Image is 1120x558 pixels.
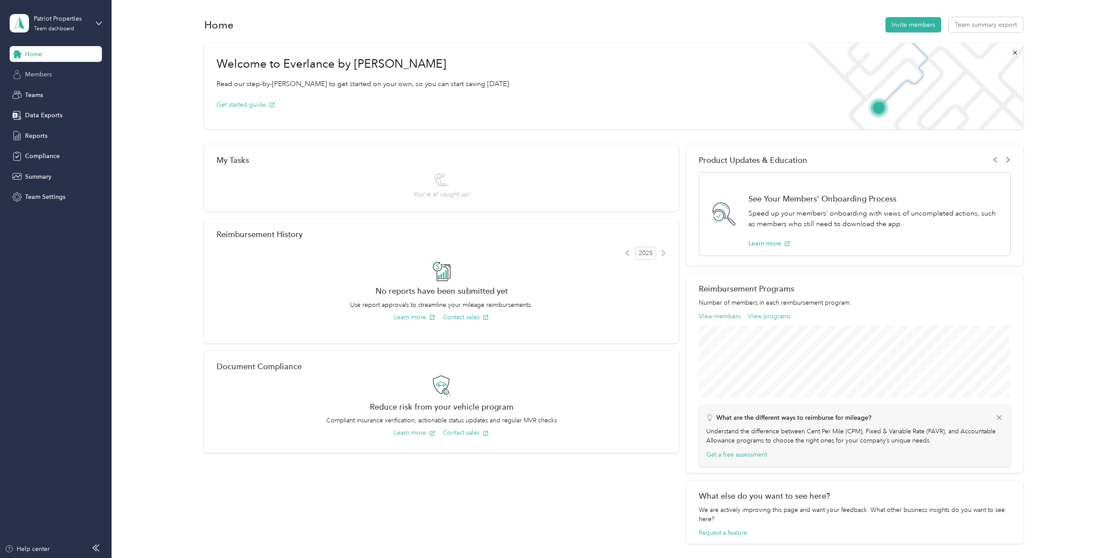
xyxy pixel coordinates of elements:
[34,14,89,23] div: Patriot Properties
[217,79,511,90] p: Read our step-by-[PERSON_NAME] to get started on your own, so you can start saving [DATE].
[748,194,1001,203] h1: See Your Members' Onboarding Process
[699,505,1011,524] div: We are actively improving this page and want your feedback. What other business insights do you w...
[25,131,47,140] span: Reports
[25,111,62,120] span: Data Exports
[706,427,1003,445] p: Understand the difference between Cent Per Mile (CPM), Fixed & Variable Rate (FAVR), and Accounta...
[699,491,1011,500] div: What else do you want to see here?
[25,50,42,59] span: Home
[413,190,470,199] span: You’re all caught up!
[5,544,50,554] button: Help center
[217,57,511,71] h1: Welcome to Everlance by [PERSON_NAME]
[217,416,666,425] p: Compliant insurance verification, actionable status updates and regular MVR checks
[394,428,435,437] button: Learn more
[34,26,74,32] div: Team dashboard
[949,17,1023,32] button: Team summary export
[217,402,666,411] h2: Reduce risk from your vehicle program
[748,239,790,248] button: Learn more
[699,284,1011,293] h2: Reimbursement Programs
[748,312,791,321] button: View programs
[706,450,767,459] button: Get a free assessment
[25,172,51,181] span: Summary
[217,362,302,371] h2: Document Compliance
[217,300,666,310] p: Use report approvals to streamline your mileage reimbursements.
[394,313,435,322] button: Learn more
[217,230,303,239] h2: Reimbursement History
[716,413,871,422] p: What are the different ways to reimburse for mileage?
[699,155,807,165] span: Product Updates & Education
[25,151,60,161] span: Compliance
[25,90,43,100] span: Teams
[204,20,234,29] h1: Home
[885,17,941,32] button: Invite members
[635,247,656,260] span: 2025
[699,298,1011,307] p: Number of members in each reimbursement program.
[699,528,747,537] button: Request a feature
[25,192,65,202] span: Team Settings
[443,313,489,322] button: Contact sales
[798,43,1023,129] img: Welcome to everlance
[443,428,489,437] button: Contact sales
[1071,509,1120,558] iframe: Everlance-gr Chat Button Frame
[217,155,666,165] div: My Tasks
[25,70,52,79] span: Members
[699,312,741,321] button: View members
[217,286,666,295] h2: No reports have been submitted yet
[748,208,1001,230] p: Speed up your members' onboarding with views of uncompleted actions, such as members who still ne...
[217,100,275,109] button: Get started guide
